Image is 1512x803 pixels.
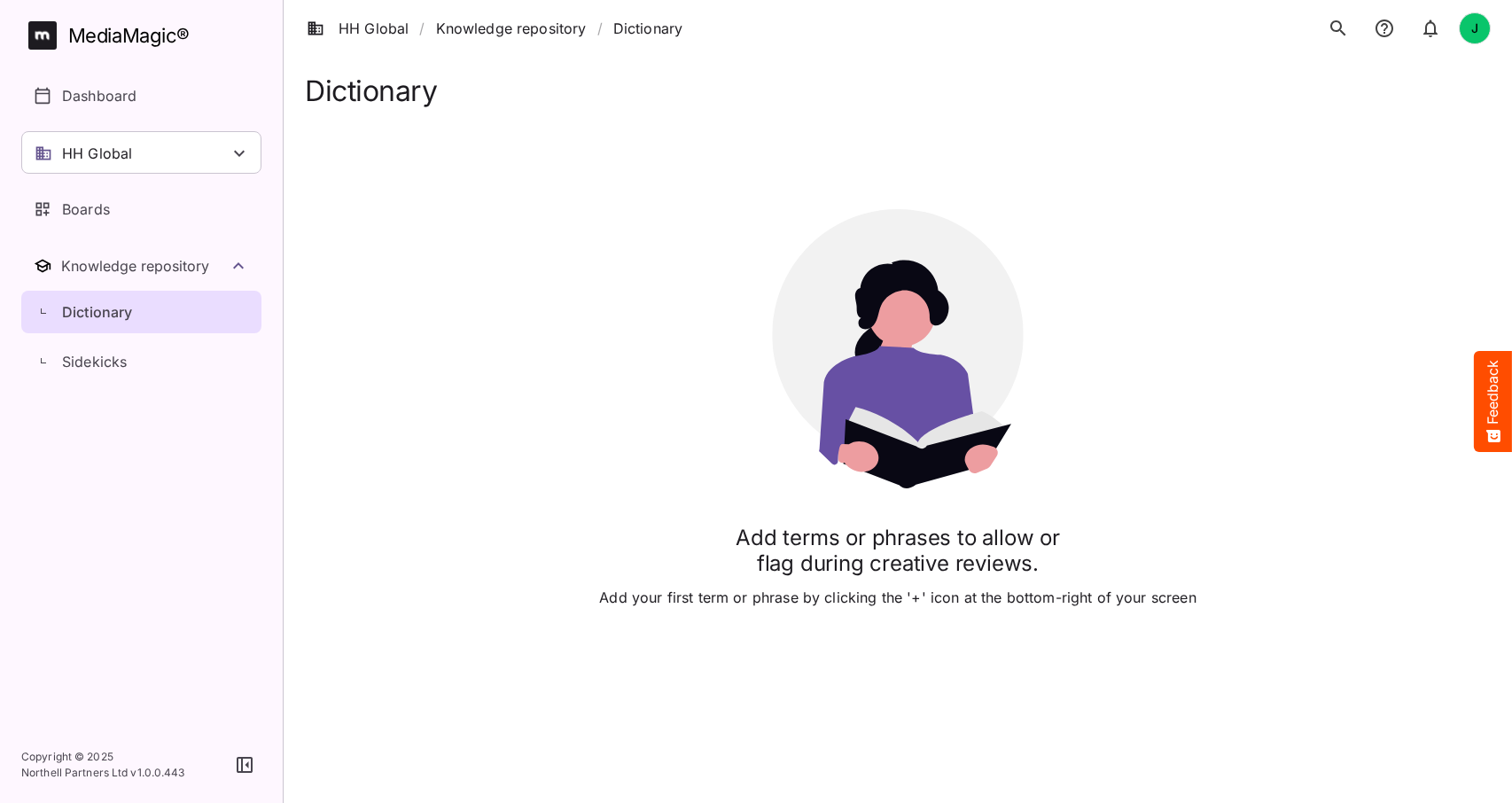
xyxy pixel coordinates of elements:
[307,18,409,39] a: HH Global
[305,74,1491,107] h1: Dictionary
[734,209,1062,488] img: create_dictionary.svg
[62,85,136,106] p: Dashboard
[21,245,261,287] button: Toggle Knowledge repository
[21,765,185,781] p: Northell Partners Ltd v 1.0.0.443
[62,301,133,323] p: Dictionary
[1321,11,1356,46] button: search
[21,74,261,117] a: Dashboard
[1474,351,1512,452] button: Feedback
[62,143,132,164] p: HH Global
[21,188,261,230] a: Boards
[21,749,185,765] p: Copyright © 2025
[62,351,127,372] p: Sidekicks
[1367,11,1402,46] button: notifications
[61,257,228,275] div: Knowledge repository
[734,526,1062,577] h2: Add terms or phrases to allow or flag during creative reviews.
[68,21,190,51] div: MediaMagic ®
[21,291,261,333] a: Dictionary
[597,18,603,39] span: /
[599,587,1196,608] p: Add your first term or phrase by clicking the '+' icon at the bottom-right of your screen
[21,340,261,383] a: Sidekicks
[436,18,587,39] a: Knowledge repository
[21,245,261,386] nav: Knowledge repository
[28,21,261,50] a: MediaMagic®
[1459,12,1491,44] div: J
[62,199,110,220] p: Boards
[419,18,425,39] span: /
[1413,11,1448,46] button: notifications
